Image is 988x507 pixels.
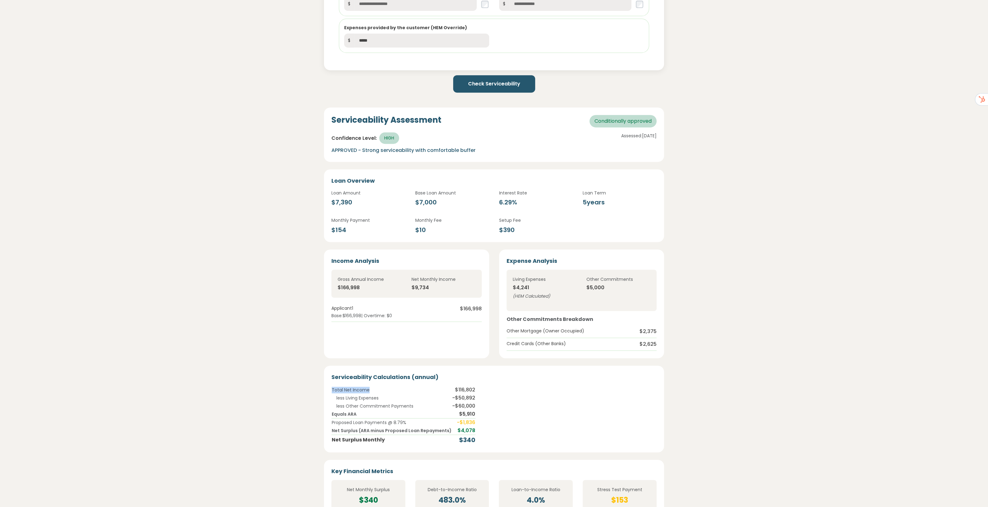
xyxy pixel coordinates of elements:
p: Monthly Payment [331,217,405,224]
td: less Other Commitment Payments [331,402,452,410]
span: Conditionally approved [590,115,657,127]
td: $5,910 [452,410,476,418]
span: Confidence Level: [331,135,377,142]
h5: Loan Overview [331,177,657,185]
p: Net Monthly Surplus [338,486,399,493]
span: Other Mortgage (Owner Occupied) [507,328,584,335]
td: - $60,000 [452,402,476,410]
p: Setup Fee [499,217,573,224]
iframe: Chat Widget [957,477,988,507]
label: Expenses provided by the customer (HEM Override) [344,25,467,31]
div: Base: $166,998 | Overtime: $0 [331,313,481,319]
div: 483.0% [421,495,483,506]
h4: Serviceability Assessment [331,115,441,126]
p: Monthly Fee [415,217,489,224]
div: $5,000 [586,284,650,291]
span: Applicant 1 [331,305,353,313]
td: less Living Expenses [331,394,452,402]
p: Base Loan Amount [415,190,489,196]
p: Loan Amount [331,190,405,196]
p: Living Expenses [513,276,577,283]
h5: Key Financial Metrics [331,467,657,475]
div: $9,734 [412,284,476,291]
p: Interest Rate [499,190,573,196]
div: 6.29 % [499,198,573,207]
td: - $1,836 [452,418,476,427]
span: Credit Cards (Other Banks) [507,340,566,348]
span: $166,998 [460,305,482,313]
div: $7,390 [331,198,405,207]
h5: Serviceability Calculations (annual) [331,373,657,381]
div: $153 [589,495,650,506]
td: - $50,892 [452,394,476,402]
h5: Expense Analysis [507,257,657,265]
td: Total Net Income [331,386,452,394]
td: $340 [452,435,476,445]
div: $7,000 [415,198,489,207]
span: $ [344,34,354,48]
td: $4,078 [452,427,476,435]
div: 4.0% [505,495,567,506]
div: $340 [338,495,399,506]
td: Proposed Loan Payments @ 8.79 % [331,418,452,427]
div: $10 [415,225,489,235]
div: $4,241 [513,284,577,291]
div: $390 [499,225,573,235]
span: $2,625 [640,340,657,348]
div: 5 years [583,198,657,207]
p: Stress Test Payment [589,486,650,493]
div: $166,998 [338,284,402,291]
p: Loan-to-Income Ratio [505,486,567,493]
h6: Other Commitments Breakdown [507,316,657,323]
td: Net Surplus Monthly [331,435,452,445]
p: Gross Annual Income [338,276,402,283]
p: ( HEM Calculated ) [513,293,577,299]
div: $154 [331,225,405,235]
span: $2,375 [640,328,657,335]
h5: Income Analysis [331,257,481,265]
button: Check Serviceability [453,75,535,93]
p: Assessed: [DATE] [555,132,657,139]
td: Equals ARA [331,410,452,418]
p: Net Monthly Income [412,276,476,283]
p: Debt-to-Income Ratio [421,486,483,493]
td: $116,802 [452,386,476,394]
span: HIGH [379,132,399,144]
td: Net Surplus (ARA minus Proposed Loan Repayments) [331,427,452,435]
p: APPROVED - Strong serviceability with comfortable buffer [331,146,545,154]
p: Other Commitments [586,276,650,283]
p: Loan Term [583,190,657,196]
